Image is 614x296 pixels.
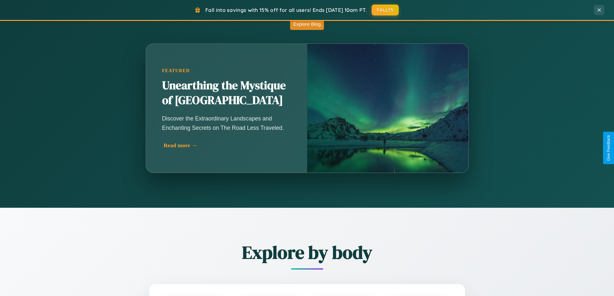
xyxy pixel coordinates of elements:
[372,5,399,15] button: FALL15
[606,135,611,161] div: Give Feedback
[162,68,291,73] div: Featured
[114,240,501,265] h2: Explore by body
[290,18,324,30] button: Explore Blog
[162,114,291,132] p: Discover the Extraordinary Landscapes and Enchanting Secrets on The Road Less Traveled.
[205,7,367,13] span: Fall into savings with 15% off for all users! Ends [DATE] 10am PT.
[162,78,291,108] h2: Unearthing the Mystique of [GEOGRAPHIC_DATA]
[164,142,293,149] div: Read more →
